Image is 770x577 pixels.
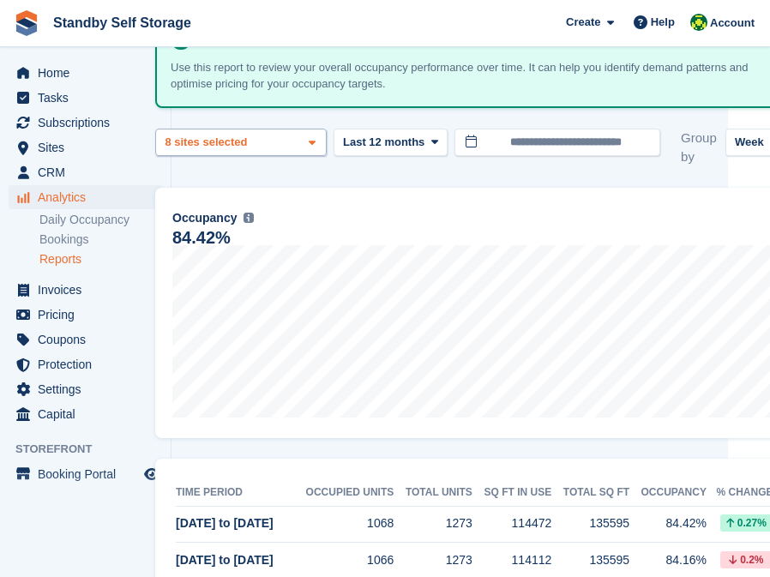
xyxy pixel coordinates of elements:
[46,9,198,37] a: Standby Self Storage
[551,479,629,507] th: Total sq ft
[38,352,141,376] span: Protection
[38,111,141,135] span: Subscriptions
[38,278,141,302] span: Invoices
[14,10,39,36] img: stora-icon-8386f47178a22dfd0bd8f6a31ec36ba5ce8667c1dd55bd0f319d3a0aa187defe.svg
[735,134,764,151] span: Week
[38,61,141,85] span: Home
[176,553,274,567] span: [DATE] to [DATE]
[710,15,755,32] span: Account
[9,352,162,376] a: menu
[39,212,162,228] a: Daily Occupancy
[38,160,141,184] span: CRM
[9,278,162,302] a: menu
[172,209,237,227] span: Occupancy
[690,14,707,31] img: John Ford
[629,479,707,507] th: Occupancy
[38,185,141,209] span: Analytics
[9,185,162,209] a: menu
[38,303,141,327] span: Pricing
[334,129,448,157] button: Last 12 months
[394,479,472,507] th: Total units
[394,506,472,543] td: 1273
[343,134,424,151] span: Last 12 months
[651,14,675,31] span: Help
[9,402,162,426] a: menu
[38,86,141,110] span: Tasks
[38,402,141,426] span: Capital
[9,111,162,135] a: menu
[39,231,162,248] a: Bookings
[9,462,162,486] a: menu
[9,160,162,184] a: menu
[291,506,394,543] td: 1068
[38,135,141,159] span: Sites
[472,479,551,507] th: Sq ft in use
[162,134,254,151] div: 8 sites selected
[681,129,719,167] span: Group by
[9,135,162,159] a: menu
[566,14,600,31] span: Create
[9,86,162,110] a: menu
[472,506,551,543] td: 114472
[9,377,162,401] a: menu
[38,377,141,401] span: Settings
[141,464,162,484] a: Preview store
[172,231,231,245] div: 84.42%
[39,251,162,267] a: Reports
[176,479,291,507] th: Time period
[9,328,162,352] a: menu
[176,516,274,530] span: [DATE] to [DATE]
[629,506,707,543] td: 84.42%
[551,506,629,543] td: 135595
[15,441,171,458] span: Storefront
[244,213,254,223] img: icon-info-grey-7440780725fd019a000dd9b08b2336e03edf1995a4989e88bcd33f0948082b44.svg
[38,328,141,352] span: Coupons
[291,479,394,507] th: Occupied units
[9,303,162,327] a: menu
[38,462,141,486] span: Booking Portal
[9,61,162,85] a: menu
